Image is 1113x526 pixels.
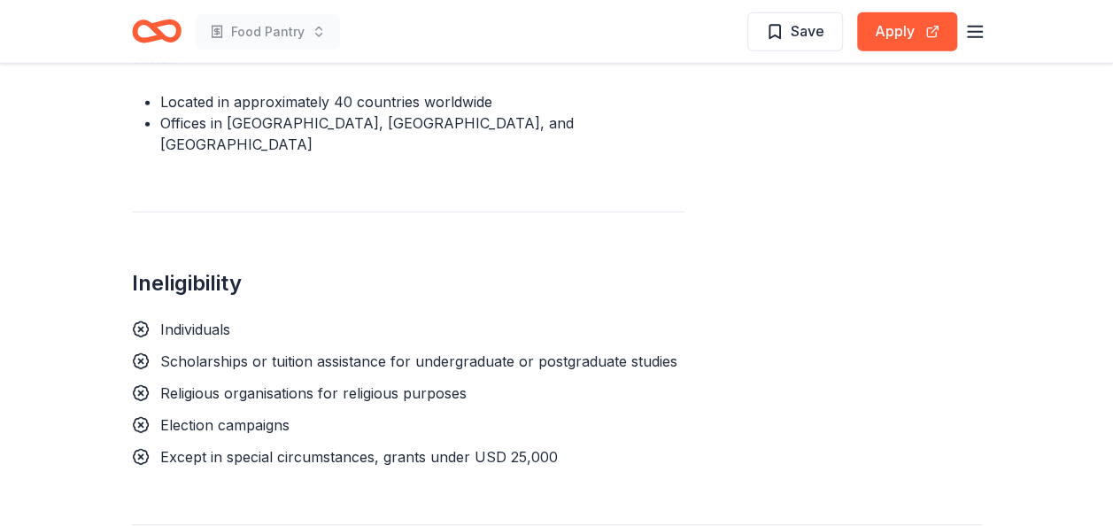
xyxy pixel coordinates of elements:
[747,12,843,51] button: Save
[196,14,340,50] button: Food Pantry
[160,448,558,466] span: Except in special circumstances, grants under USD 25,000
[791,19,824,43] span: Save
[160,321,230,338] span: Individuals
[160,416,290,434] span: Election campaigns
[132,269,684,298] h2: Ineligibility
[160,352,677,370] span: Scholarships or tuition assistance for undergraduate or postgraduate studies
[132,11,182,52] a: Home
[160,91,684,112] li: Located in approximately 40 countries worldwide
[857,12,957,51] button: Apply
[160,112,684,155] li: Offices in [GEOGRAPHIC_DATA], [GEOGRAPHIC_DATA], and [GEOGRAPHIC_DATA]
[231,21,305,43] span: Food Pantry
[160,384,467,402] span: Religious organisations for religious purposes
